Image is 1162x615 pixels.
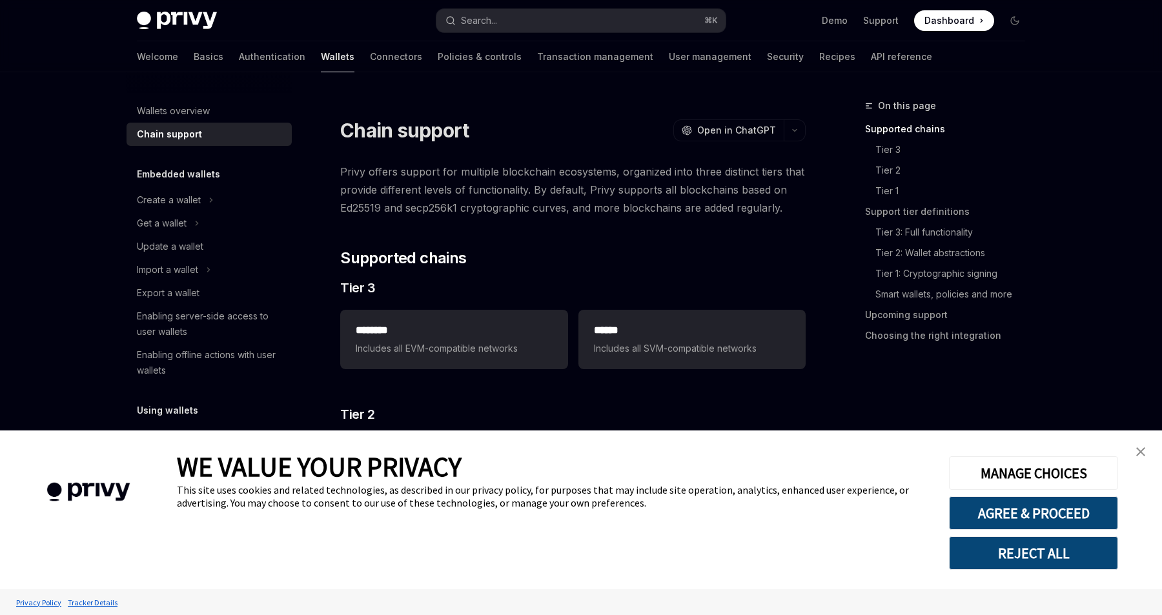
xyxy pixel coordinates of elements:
div: Wallets overview [137,103,210,119]
a: **** *Includes all SVM-compatible networks [578,310,806,369]
a: Support [863,14,899,27]
a: **** ***Includes all EVM-compatible networks [340,310,567,369]
span: Tier 3 [340,279,375,297]
button: Toggle dark mode [1004,10,1025,31]
div: This site uses cookies and related technologies, as described in our privacy policy, for purposes... [177,483,930,509]
a: API reference [871,41,932,72]
span: Open in ChatGPT [697,124,776,137]
span: Supported chains [340,248,466,268]
a: Policies & controls [438,41,522,72]
img: dark logo [137,12,217,30]
a: User management [669,41,751,72]
a: Connectors [370,41,422,72]
button: Search...⌘K [436,9,726,32]
a: Privacy Policy [13,591,65,614]
a: Recipes [819,41,855,72]
button: REJECT ALL [949,536,1118,570]
a: Enabling server-side access to user wallets [127,305,292,343]
a: Update a wallet [127,235,292,258]
span: Includes all EVM-compatible networks [356,341,552,356]
span: ⌘ K [704,15,718,26]
h5: Embedded wallets [137,166,220,182]
a: Tier 1 [875,181,1035,201]
div: Enabling offline actions with user wallets [137,347,284,378]
a: Dashboard [914,10,994,31]
button: Open in ChatGPT [673,119,784,141]
span: Dashboard [924,14,974,27]
h1: Chain support [340,119,469,142]
a: Wallets overview [127,99,292,123]
img: company logo [19,464,158,520]
a: Demo [822,14,848,27]
span: On this page [878,98,936,114]
a: Export a wallet [127,281,292,305]
a: Smart wallets, policies and more [875,284,1035,305]
span: WE VALUE YOUR PRIVACY [177,450,462,483]
div: Get a wallet [137,216,187,231]
div: Enabling server-side access to user wallets [137,308,284,339]
div: Chain support [137,126,202,142]
a: Upcoming support [865,305,1035,325]
a: Tier 3 [875,139,1035,160]
button: AGREE & PROCEED [949,496,1118,530]
a: Welcome [137,41,178,72]
img: close banner [1136,447,1145,456]
a: Security [767,41,804,72]
div: Ethereum [137,428,177,444]
div: Create a wallet [137,192,201,208]
a: close banner [1128,439,1154,465]
div: Export a wallet [137,285,199,301]
a: Tracker Details [65,591,121,614]
a: Tier 3: Full functionality [875,222,1035,243]
a: Basics [194,41,223,72]
span: Tier 2 [340,405,374,423]
a: Tier 1: Cryptographic signing [875,263,1035,284]
a: Tier 2: Wallet abstractions [875,243,1035,263]
a: Tier 2 [875,160,1035,181]
a: Supported chains [865,119,1035,139]
a: Wallets [321,41,354,72]
div: Update a wallet [137,239,203,254]
span: Privy offers support for multiple blockchain ecosystems, organized into three distinct tiers that... [340,163,806,217]
a: Authentication [239,41,305,72]
button: MANAGE CHOICES [949,456,1118,490]
a: Enabling offline actions with user wallets [127,343,292,382]
a: Transaction management [537,41,653,72]
a: Support tier definitions [865,201,1035,222]
h5: Using wallets [137,403,198,418]
div: Search... [461,13,497,28]
a: Choosing the right integration [865,325,1035,346]
span: Includes all SVM-compatible networks [594,341,790,356]
a: Chain support [127,123,292,146]
div: Import a wallet [137,262,198,277]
